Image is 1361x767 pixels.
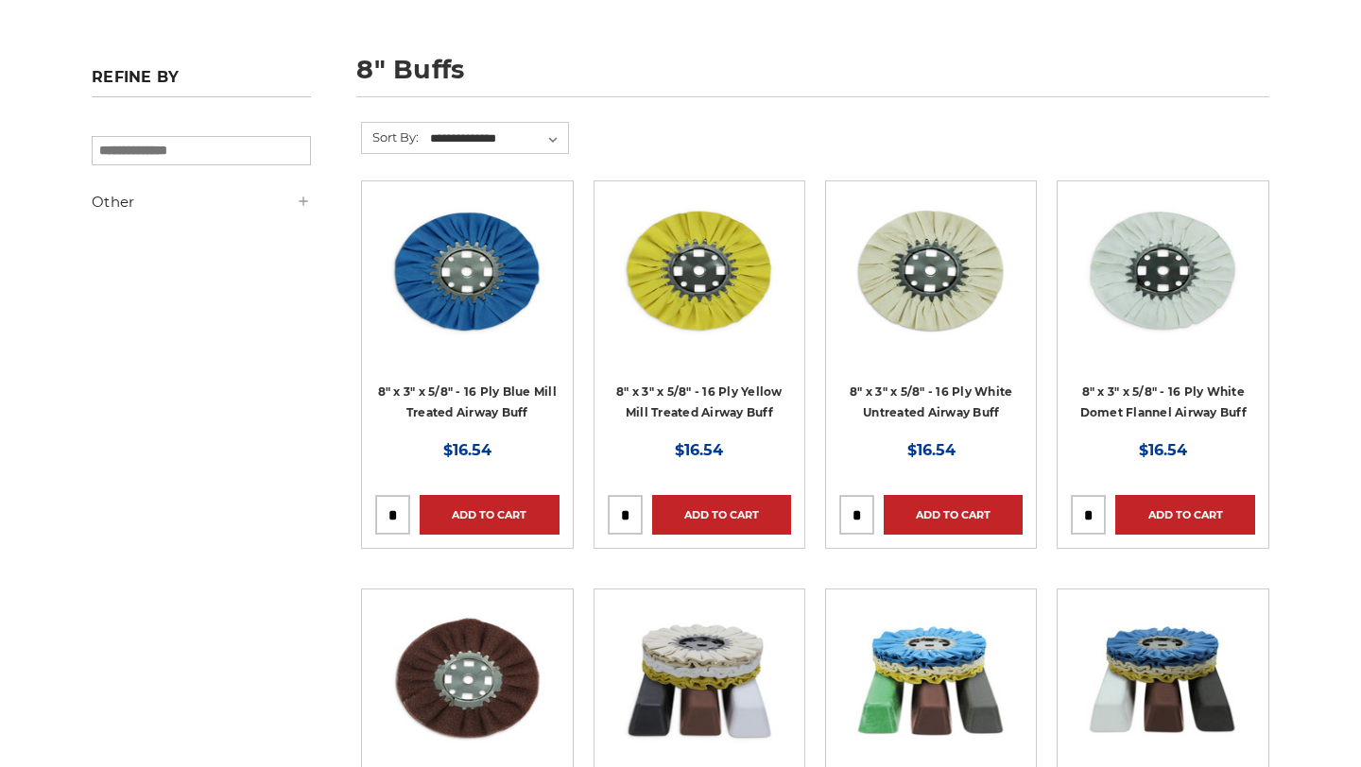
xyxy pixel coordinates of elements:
h5: Refine by [92,68,311,97]
span: $16.54 [907,441,956,459]
img: 8 inch white domet flannel airway buffing wheel [1071,195,1254,346]
a: Add to Cart [420,495,559,535]
a: Add to Cart [884,495,1023,535]
img: 8 inch airway buffing wheel and compound kit for aluminum [608,603,791,754]
span: $16.54 [443,441,491,459]
h1: 8" buffs [356,57,1269,97]
img: 8 inch untreated airway buffing wheel [839,195,1023,346]
a: 8 inch untreated airway buffing wheel [839,195,1023,436]
span: $16.54 [1139,441,1187,459]
a: blue mill treated 8 inch airway buffing wheel [375,195,559,436]
label: Sort By: [362,123,419,151]
img: 8 inch satin surface prep airway buff [375,603,559,754]
img: 8 inch airway buffing wheel and compound kit for chrome [1071,603,1254,754]
img: blue mill treated 8 inch airway buffing wheel [375,195,559,346]
img: 8 x 3 x 5/8 airway buff yellow mill treatment [608,195,791,346]
span: $16.54 [675,441,723,459]
a: Add to Cart [1115,495,1254,535]
select: Sort By: [427,125,568,153]
a: 8 inch white domet flannel airway buffing wheel [1071,195,1254,436]
a: 8 x 3 x 5/8 airway buff yellow mill treatment [608,195,791,436]
img: 8 inch airway buffing wheel and compound kit for stainless steel [839,603,1023,754]
h5: Other [92,191,311,213]
a: Add to Cart [652,495,791,535]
